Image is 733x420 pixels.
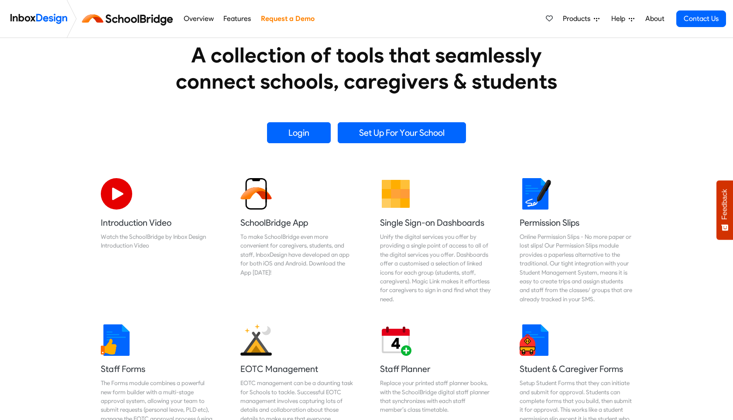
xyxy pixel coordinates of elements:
a: Set Up For Your School [338,122,466,143]
h5: Staff Planner [380,363,493,375]
a: Introduction Video Watch the SchoolBridge by Inbox Design Introduction Video [94,171,220,310]
a: Features [221,10,253,28]
img: schoolbridge logo [80,8,178,29]
a: Request a Demo [258,10,317,28]
a: SchoolBridge App To make SchoolBridge even more convenient for caregivers, students, and staff, I... [233,171,360,310]
img: 2022_01_13_icon_thumbsup.svg [101,324,132,356]
button: Feedback - Show survey [716,180,733,240]
img: 2022_01_17_icon_daily_planner.svg [380,324,411,356]
img: 2022_01_13_icon_student_form.svg [520,324,551,356]
a: Permission Slips Online Permission Slips - No more paper or lost slips! ​Our Permission Slips mod... [513,171,639,310]
a: Products [559,10,603,28]
a: Single Sign-on Dashboards Unify the digital services you offer by providing a single point of acc... [373,171,500,310]
img: 2022_01_18_icon_signature.svg [520,178,551,210]
img: 2022_01_13_icon_sb_app.svg [240,178,272,210]
img: 2022_07_11_icon_video_playback.svg [101,178,132,210]
a: Contact Us [676,10,726,27]
h5: Introduction Video [101,217,213,229]
img: 2022_01_25_icon_eonz.svg [240,324,272,356]
div: Replace your printed staff planner books, with the SchoolBridge digital staff planner that synchr... [380,379,493,414]
a: Help [608,10,638,28]
h5: SchoolBridge App [240,217,353,229]
span: Help [611,14,629,24]
span: Feedback [721,189,729,220]
div: Online Permission Slips - No more paper or lost slips! ​Our Permission Slips module provides a pa... [520,232,632,303]
a: About [643,10,667,28]
span: Products [563,14,594,24]
img: 2022_01_13_icon_grid.svg [380,178,411,210]
div: Unify the digital services you offer by providing a single point of access to all of the digital ... [380,232,493,303]
h5: Staff Forms [101,363,213,375]
a: Overview [181,10,216,28]
heading: A collection of tools that seamlessly connect schools, caregivers & students [159,42,574,94]
a: Login [267,122,331,143]
div: To make SchoolBridge even more convenient for caregivers, students, and staff, InboxDesign have d... [240,232,353,277]
h5: Permission Slips [520,217,632,229]
h5: Student & Caregiver Forms [520,363,632,375]
h5: EOTC Management [240,363,353,375]
h5: Single Sign-on Dashboards [380,217,493,229]
div: Watch the SchoolBridge by Inbox Design Introduction Video [101,232,213,250]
